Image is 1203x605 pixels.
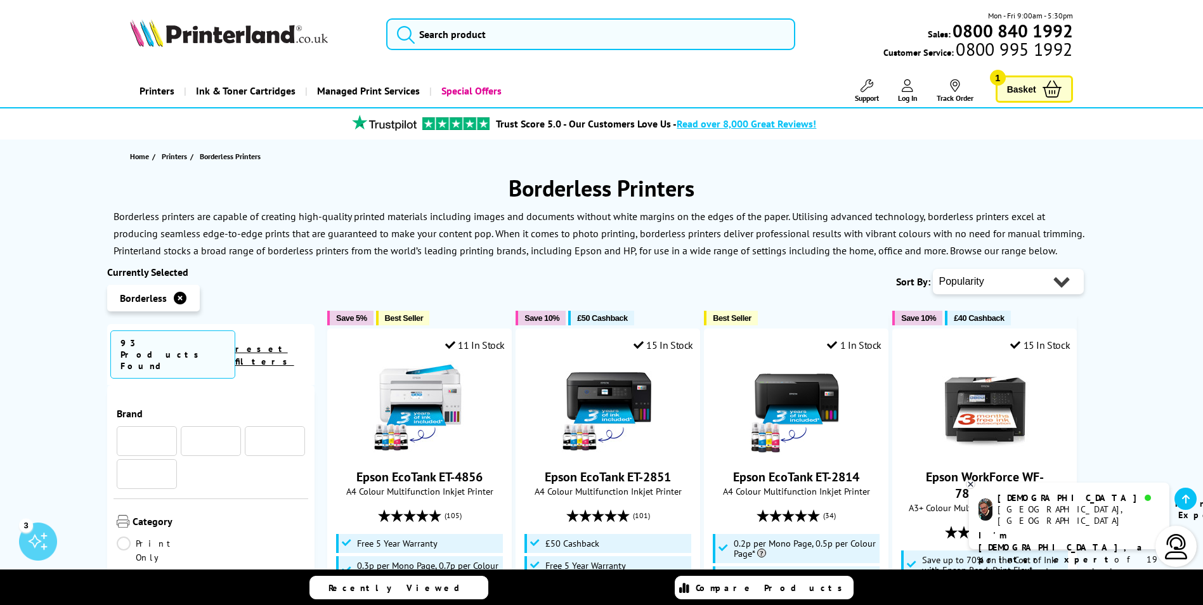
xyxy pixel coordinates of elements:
[107,173,1096,203] h1: Borderless Printers
[945,311,1010,325] button: £40 Cashback
[496,117,816,130] a: Trust Score 5.0 - Our Customers Love Us -Read over 8,000 Great Reviews!
[162,150,190,163] a: Printers
[988,10,1073,22] span: Mon - Fri 9:00am - 5:30pm
[568,311,634,325] button: £50 Cashback
[1164,534,1189,559] img: user-headset-light.svg
[855,79,879,103] a: Support
[127,466,166,482] a: Brother
[445,504,462,528] span: (105)
[196,75,296,107] span: Ink & Toner Cartridges
[120,292,167,304] span: Borderless
[328,582,472,594] span: Recently Viewed
[823,504,836,528] span: (34)
[749,446,844,459] a: Epson EcoTank ET-2814
[979,530,1146,565] b: I'm [DEMOGRAPHIC_DATA], a printer expert
[883,43,1072,58] span: Customer Service:
[733,469,859,485] a: Epson EcoTank ET-2814
[372,361,467,456] img: Epson EcoTank ET-4856
[896,275,930,288] span: Sort By:
[346,115,422,131] img: trustpilot rating
[901,313,936,323] span: Save 10%
[713,313,751,323] span: Best Seller
[336,313,367,323] span: Save 5%
[634,339,693,351] div: 15 In Stock
[327,311,373,325] button: Save 5%
[937,79,973,103] a: Track Order
[127,433,166,449] a: Epson
[899,502,1070,514] span: A3+ Colour Multifunction Inkjet Printer
[117,515,129,528] img: Category
[19,518,33,532] div: 3
[357,561,500,581] span: 0.3p per Mono Page, 0.7p per Colour Page*
[523,485,693,497] span: A4 Colour Multifunction Inkjet Printer
[130,19,370,49] a: Printerland Logo
[979,530,1160,602] p: of 19 years! I can help you choose the right product
[711,485,881,497] span: A4 Colour Multifunction Inkjet Printer
[256,433,294,449] a: Canon
[998,492,1159,504] div: [DEMOGRAPHIC_DATA]
[110,330,235,379] span: 93 Products Found
[516,311,566,325] button: Save 10%
[926,469,1044,502] a: Epson WorkForce WF-7840DTWF
[675,576,854,599] a: Compare Products
[827,339,881,351] div: 1 In Stock
[633,504,650,528] span: (101)
[855,93,879,103] span: Support
[990,70,1006,86] span: 1
[898,93,918,103] span: Log In
[561,361,656,456] img: Epson EcoTank ET-2851
[107,266,315,278] div: Currently Selected
[372,446,467,459] a: Epson EcoTank ET-4856
[545,469,671,485] a: Epson EcoTank ET-2851
[898,79,918,103] a: Log In
[677,117,816,130] span: Read over 8,000 Great Reviews!
[130,75,184,107] a: Printers
[951,25,1073,37] a: 0800 840 1992
[937,361,1032,456] img: Epson WorkForce WF-7840DTWF
[130,150,152,163] a: Home
[928,28,951,40] span: Sales:
[162,150,187,163] span: Printers
[696,582,849,594] span: Compare Products
[524,313,559,323] span: Save 10%
[117,537,211,564] a: Print Only
[429,75,511,107] a: Special Offers
[954,313,1004,323] span: £40 Cashback
[117,407,306,420] span: Brand
[1010,339,1070,351] div: 15 In Stock
[445,339,505,351] div: 11 In Stock
[385,313,424,323] span: Best Seller
[561,446,656,459] a: Epson EcoTank ET-2851
[235,343,294,367] a: reset filters
[704,311,758,325] button: Best Seller
[422,117,490,130] img: trustpilot rating
[998,504,1159,526] div: [GEOGRAPHIC_DATA], [GEOGRAPHIC_DATA]
[133,515,306,530] span: Category
[1007,81,1036,98] span: Basket
[979,498,992,521] img: chris-livechat.png
[734,538,877,559] span: 0.2p per Mono Page, 0.5p per Colour Page*
[577,313,627,323] span: £50 Cashback
[357,538,438,549] span: Free 5 Year Warranty
[996,75,1073,103] a: Basket 1
[130,19,328,47] img: Printerland Logo
[192,433,230,449] a: HP
[892,311,942,325] button: Save 10%
[937,446,1032,459] a: Epson WorkForce WF-7840DTWF
[114,210,1084,257] p: Borderless printers are capable of creating high-quality printed materials including images and d...
[200,152,261,161] span: Borderless Printers
[376,311,430,325] button: Best Seller
[954,43,1072,55] span: 0800 995 1992
[545,561,626,571] span: Free 5 Year Warranty
[309,576,488,599] a: Recently Viewed
[545,538,599,549] span: £50 Cashback
[184,75,305,107] a: Ink & Toner Cartridges
[334,485,505,497] span: A4 Colour Multifunction Inkjet Printer
[305,75,429,107] a: Managed Print Services
[953,19,1073,42] b: 0800 840 1992
[749,361,844,456] img: Epson EcoTank ET-2814
[922,555,1065,575] span: Save up to 70% on the Cost of Ink with Epson ReadyPrint Flex*
[386,18,795,50] input: Search product
[356,469,483,485] a: Epson EcoTank ET-4856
